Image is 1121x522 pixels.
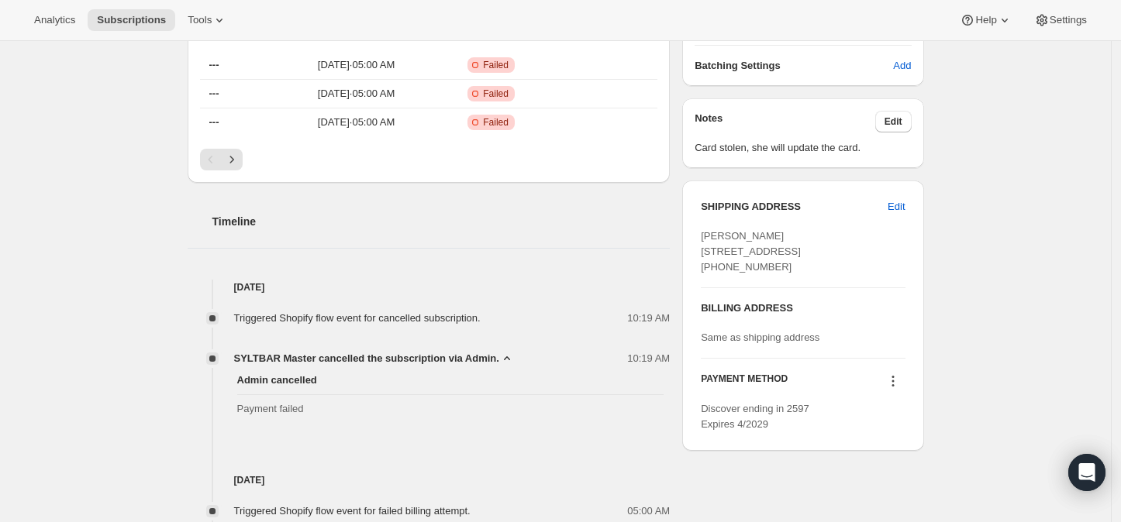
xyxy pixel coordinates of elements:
span: 10:19 AM [627,311,670,326]
button: Next [221,149,243,170]
button: Subscriptions [88,9,175,31]
span: [DATE] · 05:00 AM [279,57,433,73]
span: Failed [483,116,509,129]
span: Help [975,14,996,26]
button: Settings [1025,9,1096,31]
span: 05:00 AM [627,503,670,519]
nav: Pagination [200,149,658,170]
h4: [DATE] [188,280,671,295]
span: Failed [483,59,509,71]
span: Settings [1050,14,1087,26]
span: Same as shipping address [701,331,819,343]
span: Triggered Shopify flow event for cancelled subscription. [234,312,481,324]
h3: BILLING ADDRESS [701,300,905,316]
span: [DATE] · 05:00 AM [279,115,433,130]
h3: Notes [695,111,875,132]
button: Edit [878,194,914,219]
span: Triggered Shopify flow event for failed billing attempt. [234,505,471,517]
span: Tools [188,14,212,26]
span: Payment failed [237,401,664,417]
h4: [DATE] [188,472,671,488]
button: Add [884,53,920,78]
span: Subscriptions [97,14,166,26]
span: Analytics [34,14,75,26]
span: Admin cancelled [237,373,664,388]
button: Analytics [25,9,85,31]
h2: Timeline [212,214,671,229]
span: Discover ending in 2597 Expires 4/2029 [701,403,809,430]
span: --- [209,88,219,99]
button: SYLTBAR Master cancelled the subscription via Admin. [234,351,515,366]
h3: PAYMENT METHOD [701,373,788,393]
button: Help [950,9,1021,31]
button: Tools [178,9,236,31]
button: Edit [875,111,912,132]
span: Add [893,58,911,74]
div: Open Intercom Messenger [1068,454,1105,491]
span: Card stolen, she will update the card. [695,140,911,156]
h3: SHIPPING ADDRESS [701,199,888,215]
span: [DATE] · 05:00 AM [279,86,433,101]
h6: Batching Settings [695,58,893,74]
span: SYLTBAR Master cancelled the subscription via Admin. [234,351,499,366]
span: --- [209,116,219,128]
span: Edit [888,199,905,215]
span: Edit [885,115,902,128]
span: 10:19 AM [627,351,670,366]
span: Failed [483,88,509,100]
span: [PERSON_NAME] [STREET_ADDRESS] [PHONE_NUMBER] [701,230,801,273]
span: --- [209,59,219,70]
